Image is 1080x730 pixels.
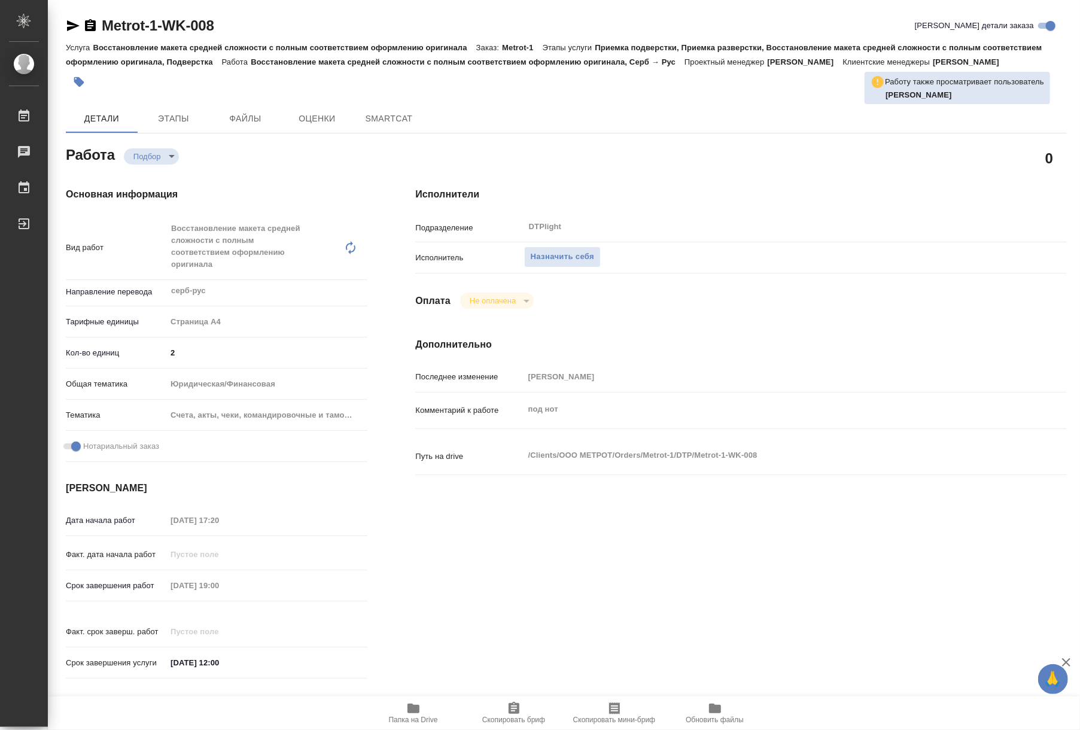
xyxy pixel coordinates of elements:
textarea: под нот [524,399,1012,419]
span: Детали [73,111,130,126]
p: Факт. дата начала работ [66,549,166,561]
input: ✎ Введи что-нибудь [166,654,271,671]
p: Проектный менеджер [684,57,767,66]
p: Срок завершения услуги [66,657,166,669]
input: Пустое поле [166,546,271,563]
p: [PERSON_NAME] [933,57,1008,66]
button: Скопировать ссылку для ЯМессенджера [66,19,80,33]
p: Тарифные единицы [66,316,166,328]
input: Пустое поле [166,577,271,594]
button: Папка на Drive [363,696,464,730]
span: Обновить файлы [686,716,744,724]
p: Восстановление макета средней сложности с полным соответствием оформлению оригинала [93,43,476,52]
span: 🙏 [1043,667,1063,692]
input: Пустое поле [166,623,271,640]
p: Metrot-1 [502,43,542,52]
textarea: /Clients/ООО МЕТРОТ/Orders/Metrot-1/DTP/Metrot-1-WK-008 [524,445,1012,466]
p: Вид работ [66,242,166,254]
div: Подбор [460,293,534,309]
h4: Оплата [415,294,451,308]
p: Услуга [66,43,93,52]
button: Скопировать ссылку [83,19,98,33]
p: [PERSON_NAME] [768,57,843,66]
span: Оценки [288,111,346,126]
button: Обновить файлы [665,696,765,730]
button: Скопировать бриф [464,696,564,730]
h2: 0 [1045,148,1053,168]
p: Архипова Екатерина [886,89,1044,101]
button: Добавить тэг [66,69,92,95]
button: Подбор [130,151,165,162]
p: Этапы услуги [543,43,595,52]
input: ✎ Введи что-нибудь [166,344,367,361]
input: Пустое поле [524,368,1012,385]
div: Юридическая/Финансовая [166,374,367,394]
p: Работа [222,57,251,66]
p: Клиентские менеджеры [842,57,933,66]
p: Восстановление макета средней сложности с полным соответствием оформлению оригинала, Серб → Рус [251,57,684,66]
p: Факт. срок заверш. работ [66,626,166,638]
button: 🙏 [1038,664,1068,694]
input: Пустое поле [166,512,271,529]
h4: [PERSON_NAME] [66,481,367,495]
div: Счета, акты, чеки, командировочные и таможенные документы [166,405,367,425]
p: Заказ: [476,43,502,52]
p: Подразделение [415,222,524,234]
h4: Дополнительно [415,337,1067,352]
span: Папка на Drive [389,716,438,724]
button: Скопировать мини-бриф [564,696,665,730]
p: Последнее изменение [415,371,524,383]
p: Общая тематика [66,378,166,390]
a: Metrot-1-WK-008 [102,17,214,34]
p: Путь на drive [415,451,524,463]
p: Тематика [66,409,166,421]
h2: Работа [66,143,115,165]
button: Не оплачена [466,296,519,306]
span: Файлы [217,111,274,126]
div: Подбор [124,148,179,165]
span: Этапы [145,111,202,126]
p: Комментарий к работе [415,404,524,416]
span: Скопировать мини-бриф [573,716,655,724]
div: Страница А4 [166,312,367,332]
p: Срок завершения работ [66,580,166,592]
button: Назначить себя [524,247,601,267]
h4: Основная информация [66,187,367,202]
p: Дата начала работ [66,515,166,527]
span: Назначить себя [531,250,594,264]
h4: Исполнители [415,187,1067,202]
p: Работу также просматривает пользователь [885,76,1044,88]
span: Скопировать бриф [482,716,545,724]
b: [PERSON_NAME] [886,90,952,99]
p: Направление перевода [66,286,166,298]
p: Исполнитель [415,252,524,264]
span: Нотариальный заказ [83,440,159,452]
span: [PERSON_NAME] детали заказа [915,20,1034,32]
span: SmartCat [360,111,418,126]
p: Кол-во единиц [66,347,166,359]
